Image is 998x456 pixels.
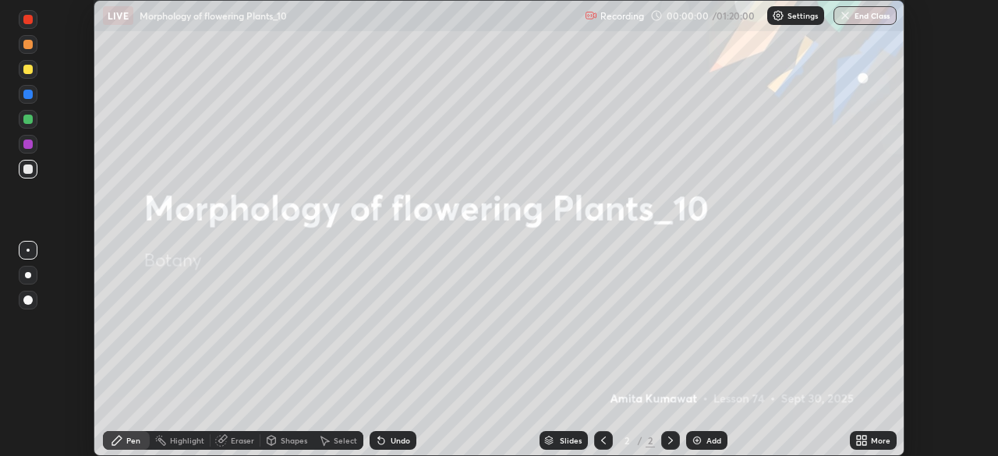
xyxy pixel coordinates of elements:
[391,437,410,444] div: Undo
[281,437,307,444] div: Shapes
[833,6,897,25] button: End Class
[871,437,890,444] div: More
[585,9,597,22] img: recording.375f2c34.svg
[787,12,818,19] p: Settings
[600,10,644,22] p: Recording
[108,9,129,22] p: LIVE
[334,437,357,444] div: Select
[691,434,703,447] img: add-slide-button
[140,9,287,22] p: Morphology of flowering Plants_10
[170,437,204,444] div: Highlight
[126,437,140,444] div: Pen
[560,437,582,444] div: Slides
[231,437,254,444] div: Eraser
[638,436,642,445] div: /
[619,436,635,445] div: 2
[839,9,851,22] img: end-class-cross
[706,437,721,444] div: Add
[772,9,784,22] img: class-settings-icons
[646,433,655,447] div: 2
